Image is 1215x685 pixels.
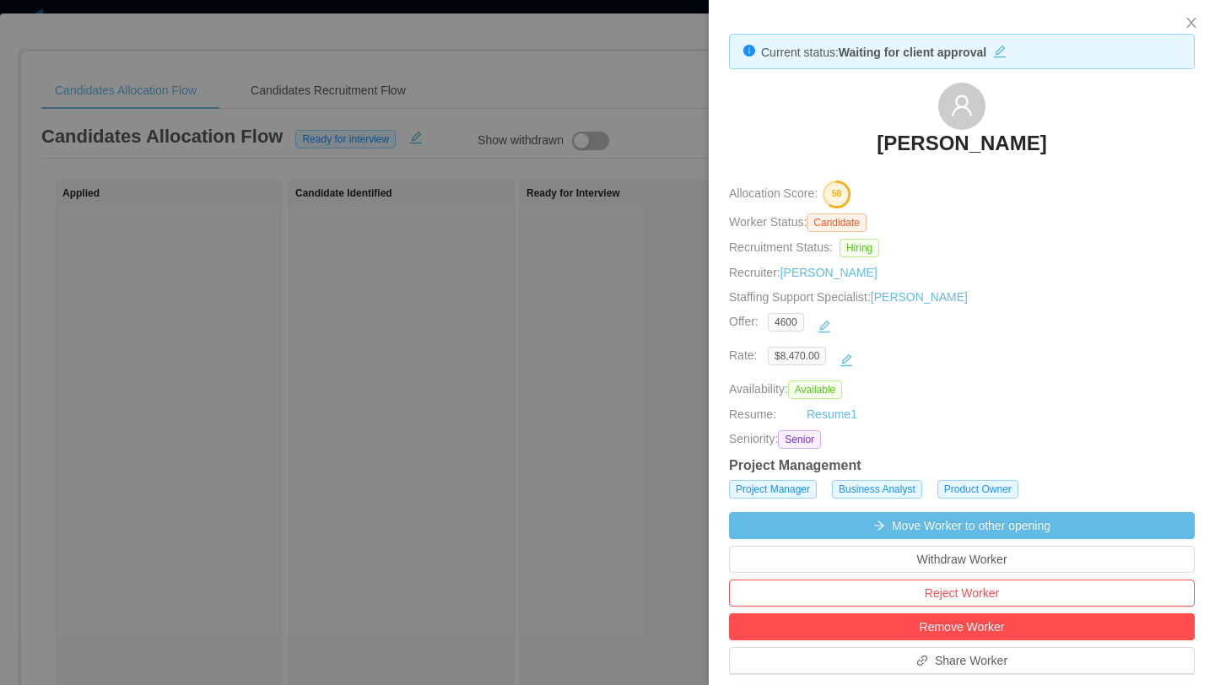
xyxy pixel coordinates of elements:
[839,46,986,59] strong: Waiting for client approval
[729,215,807,229] span: Worker Status:
[807,406,857,423] a: Resume1
[840,239,879,257] span: Hiring
[729,580,1195,607] button: Reject Worker
[729,647,1195,674] button: icon: linkShare Worker
[729,290,968,304] span: Staffing Support Specialist:
[729,240,833,254] span: Recruitment Status:
[818,180,851,207] button: 58
[778,430,821,449] span: Senior
[832,480,922,499] span: Business Analyst
[768,347,826,365] span: $8,470.00
[807,213,867,232] span: Candidate
[761,46,839,59] span: Current status:
[729,512,1195,539] button: icon: arrow-rightMove Worker to other opening
[937,480,1018,499] span: Product Owner
[729,266,877,279] span: Recruiter:
[877,130,1046,157] h3: [PERSON_NAME]
[833,347,860,374] button: icon: edit
[950,94,974,117] i: icon: user
[832,189,842,199] text: 58
[729,382,849,396] span: Availability:
[811,313,838,340] button: icon: edit
[729,458,861,472] strong: Project Management
[768,313,804,332] span: 4600
[877,130,1046,167] a: [PERSON_NAME]
[729,407,776,421] span: Resume:
[729,546,1195,573] button: Withdraw Worker
[743,45,755,57] i: icon: info-circle
[729,187,818,201] span: Allocation Score:
[1185,16,1198,30] i: icon: close
[788,380,842,399] span: Available
[729,480,817,499] span: Project Manager
[986,41,1013,58] button: icon: edit
[871,290,968,304] a: [PERSON_NAME]
[780,266,877,279] a: [PERSON_NAME]
[729,430,778,449] span: Seniority:
[729,613,1195,640] button: Remove Worker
